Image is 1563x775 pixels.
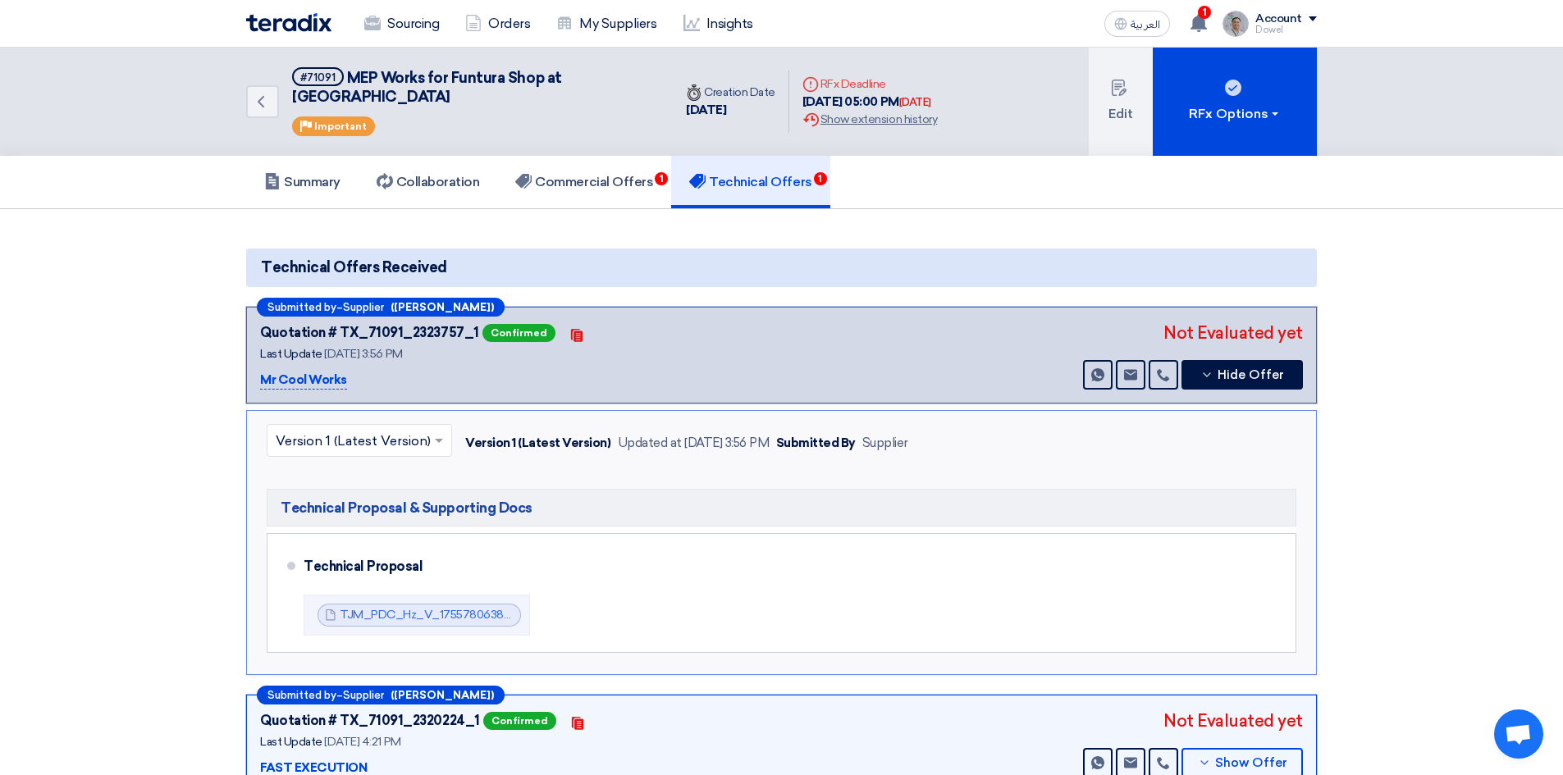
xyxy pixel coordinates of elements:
[351,6,452,42] a: Sourcing
[260,711,480,731] div: Quotation # TX_71091_2320224_1
[1255,12,1302,26] div: Account
[1189,104,1282,124] div: RFx Options
[862,434,908,453] div: Supplier
[324,735,400,749] span: [DATE] 4:21 PM
[618,434,770,453] div: Updated at [DATE] 3:56 PM
[292,67,653,107] h5: MEP Works for Funtura Shop at Al-Ahsa Mall
[497,156,671,208] a: Commercial Offers1
[267,302,336,312] span: Submitted by
[1255,25,1317,34] div: Dowel
[261,257,447,279] span: Technical Offers Received
[1153,48,1317,156] button: RFx Options
[515,174,653,190] h5: Commercial Offers
[671,156,829,208] a: Technical Offers1
[543,6,670,42] a: My Suppliers
[814,172,827,185] span: 1
[689,174,811,190] h5: Technical Offers
[260,735,322,749] span: Last Update
[483,712,556,730] span: Confirmed
[686,84,775,101] div: Creation Date
[1198,6,1211,19] span: 1
[359,156,498,208] a: Collaboration
[899,94,931,111] div: [DATE]
[670,6,766,42] a: Insights
[802,111,937,128] div: Show extension history
[304,547,1269,586] div: Technical Proposal
[802,93,937,112] div: [DATE] 05:00 PM
[340,608,546,622] a: TJM_PDC_Hz_V_1755780638624.pdf
[377,174,480,190] h5: Collaboration
[1163,709,1303,733] div: Not Evaluated yet
[1104,11,1170,37] button: العربية
[482,324,555,342] span: Confirmed
[465,434,611,453] div: Version 1 (Latest Version)
[300,72,336,83] div: #71091
[246,13,331,32] img: Teradix logo
[292,69,562,106] span: MEP Works for Funtura Shop at [GEOGRAPHIC_DATA]
[314,121,367,132] span: Important
[1163,321,1303,345] div: Not Evaluated yet
[257,686,505,704] div: –
[324,347,402,361] span: [DATE] 3:56 PM
[260,347,322,361] span: Last Update
[655,172,668,185] span: 1
[1131,19,1160,30] span: العربية
[1181,360,1303,390] button: Hide Offer
[260,323,479,343] div: Quotation # TX_71091_2323757_1
[343,690,384,700] span: Supplier
[260,371,347,390] p: Mr Cool Works
[1218,369,1284,381] span: Hide Offer
[776,434,856,453] div: Submitted By
[802,75,937,93] div: RFx Deadline
[264,174,340,190] h5: Summary
[267,690,336,700] span: Submitted by
[257,298,505,317] div: –
[1089,48,1153,156] button: Edit
[246,156,359,208] a: Summary
[391,690,494,700] b: ([PERSON_NAME])
[686,101,775,120] div: [DATE]
[452,6,543,42] a: Orders
[281,498,532,517] span: Technical Proposal & Supporting Docs
[1223,11,1249,37] img: IMG_1753965247717.jpg
[391,302,494,312] b: ([PERSON_NAME])
[343,302,384,312] span: Supplier
[1494,709,1543,759] a: Open chat
[1215,757,1287,769] span: Show Offer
